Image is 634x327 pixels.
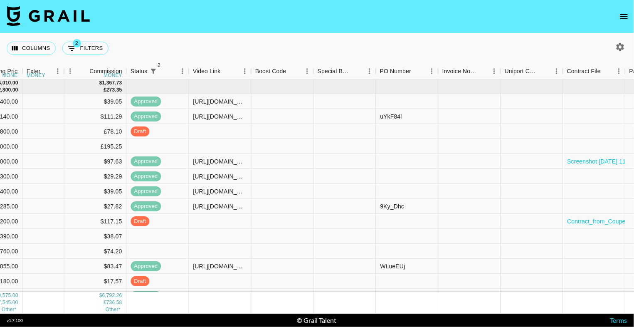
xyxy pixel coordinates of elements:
[104,73,122,78] div: money
[64,214,126,229] div: $117.15
[147,65,159,77] button: Show filters
[613,65,625,77] button: Menu
[99,292,102,299] div: $
[7,6,90,26] img: Grail Talent
[7,42,56,55] button: Select columns
[64,274,126,289] div: $17.57
[106,299,122,306] div: 736.58
[2,73,21,78] div: money
[286,65,298,77] button: Sort
[64,244,126,259] div: $74.20
[193,63,221,79] div: Video Link
[376,63,438,79] div: PO Number
[380,202,404,211] div: 9Ky_Dhc
[102,79,122,87] div: 1,367.73
[193,172,247,181] div: https://www.tiktok.com/@gigicakes69/video/7548601046067645710?_r=1&_t=ZT-8zch6CqiHID
[301,65,313,77] button: Menu
[64,139,126,154] div: £195.25
[105,307,120,312] span: € 55.65
[73,39,81,47] span: 2
[104,299,106,306] div: £
[102,292,122,299] div: 6,792.26
[251,63,313,79] div: Boost Code
[64,154,126,169] div: $97.63
[380,112,402,121] div: uYkF84l
[193,112,247,121] div: https://www.instagram.com/p/DOJc8-QCB97/
[131,203,161,211] span: approved
[380,63,411,79] div: PO Number
[131,158,161,166] span: approved
[239,65,251,77] button: Menu
[193,202,247,211] div: https://www.instagram.com/reel/DOZVkE3jPEU/
[131,63,148,79] div: Status
[442,63,476,79] div: Invoice Notes
[52,65,64,77] button: Menu
[131,277,149,285] span: draft
[318,63,352,79] div: Special Booking Type
[64,65,76,77] button: Menu
[189,63,251,79] div: Video Link
[147,65,159,77] div: 2 active filters
[131,128,149,136] span: draft
[131,188,161,196] span: approved
[64,259,126,274] div: $83.47
[352,65,363,77] button: Sort
[40,65,52,77] button: Sort
[64,109,126,124] div: $111.29
[104,87,106,94] div: £
[89,63,122,79] div: Commission
[193,157,247,166] div: https://www.tiktok.com/@duhparis/video/7545574367225220407?_r=1&_t=ZT-8zOotSZIKKl
[64,169,126,184] div: $29.29
[64,229,126,244] div: $38.07
[193,187,247,196] div: https://www.tiktok.com/@impostordarina/video/7549313384341294341?_r=1&_t=ZM-8zfwASZtbOg
[438,63,501,79] div: Invoice Notes
[563,63,625,79] div: Contract File
[159,65,170,77] button: Sort
[62,42,109,55] button: Show filters
[64,94,126,109] div: $39.05
[616,8,632,25] button: open drawer
[64,199,126,214] div: $27.82
[64,289,126,304] div: $48.81
[176,65,189,77] button: Menu
[27,73,45,78] div: money
[131,173,161,181] span: approved
[550,65,563,77] button: Menu
[601,65,612,77] button: Sort
[501,63,563,79] div: Uniport Contact Email
[221,65,232,77] button: Sort
[131,98,161,106] span: approved
[363,65,376,77] button: Menu
[131,263,161,270] span: approved
[64,124,126,139] div: £78.10
[126,63,189,79] div: Status
[99,79,102,87] div: $
[106,87,122,94] div: 273.35
[78,65,89,77] button: Sort
[1,307,16,312] span: € 570.00
[567,63,601,79] div: Contract File
[426,65,438,77] button: Menu
[64,184,126,199] div: $39.05
[255,63,286,79] div: Boost Code
[155,61,163,69] span: 2
[539,65,550,77] button: Sort
[380,262,405,270] div: WLueEUj
[411,65,423,77] button: Sort
[313,63,376,79] div: Special Booking Type
[193,97,247,106] div: https://www.tiktok.com/@officialreneeharmoni/video/7546322844326677790?_r=1&_t=ZP-8zSEnTM9GoA
[7,318,23,323] div: v 1.7.100
[488,65,501,77] button: Menu
[131,218,149,225] span: draft
[505,63,539,79] div: Uniport Contact Email
[193,262,247,270] div: https://www.youtube.com/shorts/9zZ5NrOZOo0
[131,113,161,121] span: approved
[297,316,336,325] div: © Grail Talent
[476,65,488,77] button: Sort
[610,316,627,324] a: Terms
